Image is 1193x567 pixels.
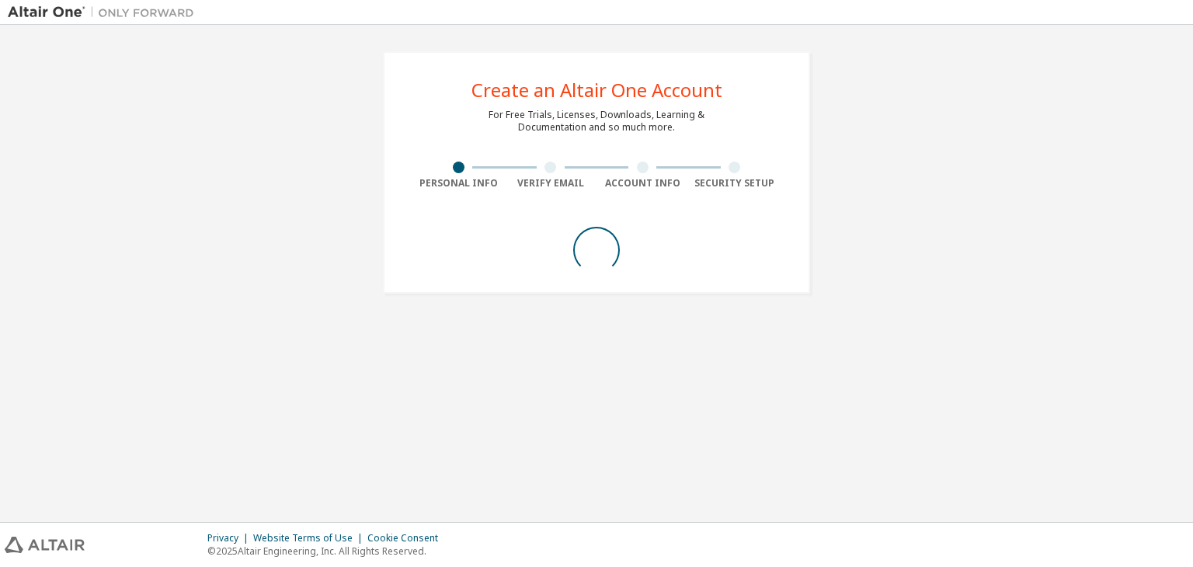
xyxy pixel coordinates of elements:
[253,532,367,544] div: Website Terms of Use
[367,532,447,544] div: Cookie Consent
[505,177,597,190] div: Verify Email
[8,5,202,20] img: Altair One
[207,544,447,558] p: © 2025 Altair Engineering, Inc. All Rights Reserved.
[5,537,85,553] img: altair_logo.svg
[412,177,505,190] div: Personal Info
[207,532,253,544] div: Privacy
[471,81,722,99] div: Create an Altair One Account
[689,177,781,190] div: Security Setup
[596,177,689,190] div: Account Info
[489,109,704,134] div: For Free Trials, Licenses, Downloads, Learning & Documentation and so much more.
